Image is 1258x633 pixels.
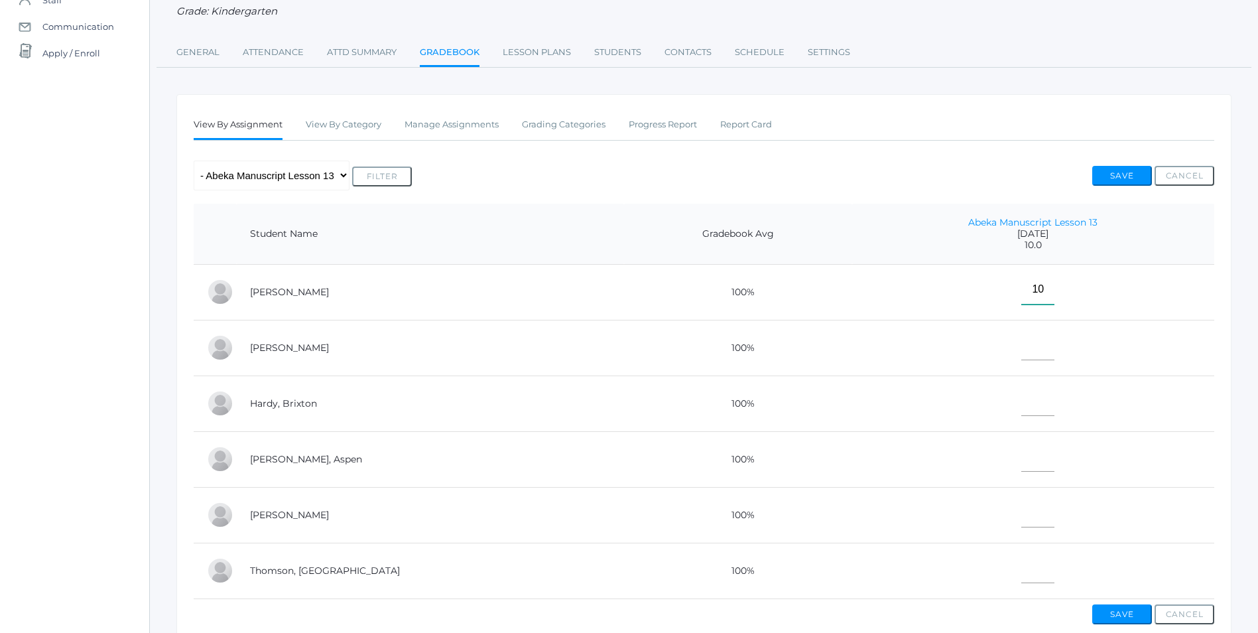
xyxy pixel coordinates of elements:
[207,390,233,417] div: Brixton Hardy
[968,216,1098,228] a: Abeka Manuscript Lesson 13
[1092,166,1152,186] button: Save
[207,502,233,528] div: Elias Lehman
[42,40,100,66] span: Apply / Enroll
[176,39,220,66] a: General
[250,565,400,577] a: Thomson, [GEOGRAPHIC_DATA]
[207,557,233,584] div: Everest Thomson
[624,264,852,320] td: 100%
[865,228,1201,240] span: [DATE]
[624,376,852,431] td: 100%
[405,111,499,138] a: Manage Assignments
[629,111,697,138] a: Progress Report
[720,111,772,138] a: Report Card
[624,431,852,487] td: 100%
[735,39,785,66] a: Schedule
[503,39,571,66] a: Lesson Plans
[594,39,641,66] a: Students
[207,446,233,472] div: Aspen Hemingway
[420,39,479,68] a: Gradebook
[42,13,114,40] span: Communication
[808,39,850,66] a: Settings
[624,543,852,598] td: 100%
[207,279,233,305] div: Abby Backstrom
[250,509,329,521] a: [PERSON_NAME]
[624,487,852,543] td: 100%
[624,204,852,265] th: Gradebook Avg
[176,4,1231,19] div: Grade: Kindergarten
[522,111,605,138] a: Grading Categories
[237,204,624,265] th: Student Name
[207,334,233,361] div: Nolan Gagen
[1092,604,1152,624] button: Save
[1155,604,1214,624] button: Cancel
[250,342,329,354] a: [PERSON_NAME]
[1155,166,1214,186] button: Cancel
[306,111,381,138] a: View By Category
[865,240,1201,251] span: 10.0
[243,39,304,66] a: Attendance
[664,39,712,66] a: Contacts
[250,397,317,409] a: Hardy, Brixton
[250,453,362,465] a: [PERSON_NAME], Aspen
[250,286,329,298] a: [PERSON_NAME]
[624,320,852,376] td: 100%
[352,167,412,186] button: Filter
[194,111,283,140] a: View By Assignment
[327,39,397,66] a: Attd Summary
